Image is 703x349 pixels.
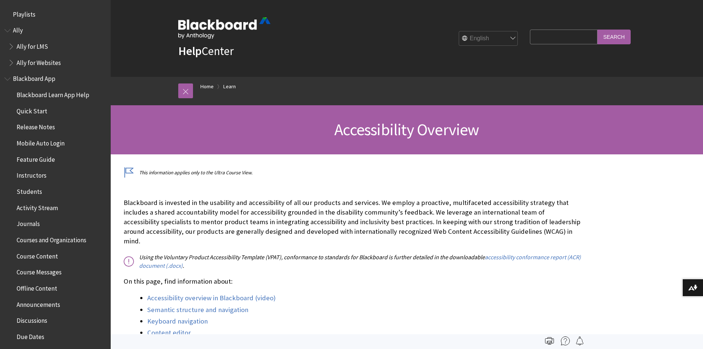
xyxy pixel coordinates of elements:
[561,336,570,345] img: More help
[17,185,42,195] span: Students
[17,250,58,260] span: Course Content
[13,73,55,83] span: Blackboard App
[17,170,46,179] span: Instructors
[178,44,234,58] a: HelpCenter
[200,82,214,91] a: Home
[17,266,62,276] span: Course Messages
[597,30,631,44] input: Search
[178,17,270,39] img: Blackboard by Anthology
[178,44,201,58] strong: Help
[124,198,581,246] p: Blackboard is invested in the usability and accessibility of all our products and services. We em...
[147,294,276,302] a: Accessibility overview in Blackboard (video)
[13,8,35,18] span: Playlists
[17,153,55,163] span: Feature Guide
[139,253,581,269] a: accessibility conformance report (ACR) document (.docx)
[17,105,47,115] span: Quick Start
[147,305,248,314] a: Semantic structure and navigation
[223,82,236,91] a: Learn
[17,218,40,228] span: Journals
[17,234,86,244] span: Courses and Organizations
[17,331,44,341] span: Due Dates
[545,336,554,345] img: Print
[147,317,208,326] a: Keyboard navigation
[459,31,518,46] select: Site Language Selector
[17,314,47,324] span: Discussions
[124,169,581,176] p: This information applies only to the Ultra Course View.
[17,121,55,131] span: Release Notes
[147,328,191,337] a: Content editor
[17,89,89,99] span: Blackboard Learn App Help
[17,282,57,292] span: Offline Content
[13,24,23,34] span: Ally
[17,298,60,308] span: Announcements
[17,40,48,50] span: Ally for LMS
[124,253,581,270] p: Using the Voluntary Product Accessibility Template (VPAT), conformance to standards for Blackboar...
[17,202,58,212] span: Activity Stream
[4,8,106,21] nav: Book outline for Playlists
[124,277,581,286] p: On this page, find information about:
[4,24,106,69] nav: Book outline for Anthology Ally Help
[575,336,584,345] img: Follow this page
[17,57,61,66] span: Ally for Websites
[334,119,479,140] span: Accessibility Overview
[17,137,65,147] span: Mobile Auto Login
